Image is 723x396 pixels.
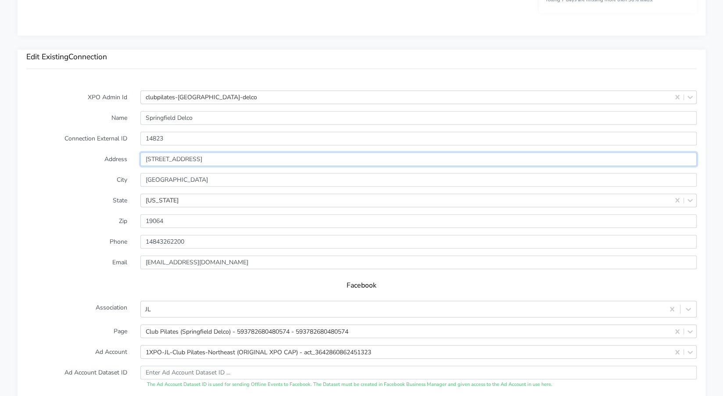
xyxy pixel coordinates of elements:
div: Club Pilates (Springfield Delco) - 593782680480574 - 593782680480574 [146,327,348,336]
h5: Facebook [35,281,688,290]
label: Email [20,256,134,269]
input: Enter phone ... [140,235,697,248]
label: Ad Account Dataset ID [20,366,134,389]
input: Enter Address .. [140,152,697,166]
input: Enter the external ID .. [140,132,697,145]
div: JL [145,305,151,314]
label: Ad Account [20,345,134,359]
input: Enter Email ... [140,256,697,269]
label: State [20,194,134,207]
input: Enter Name ... [140,111,697,125]
div: clubpilates-[GEOGRAPHIC_DATA]-delco [146,93,257,102]
div: The Ad Account Dataset ID is used for sending Offline Events to Facebook. The Dataset must be cre... [140,381,697,389]
label: Zip [20,214,134,228]
input: Enter the City .. [140,173,697,187]
label: City [20,173,134,187]
h3: Edit Existing Connection [26,52,697,61]
label: Address [20,152,134,166]
input: Enter Zip .. [140,214,697,228]
div: [US_STATE] [146,196,179,205]
div: 1XPO-JL-Club Pilates-Northeast (ORIGINAL XPO CAP) - act_3642860862451323 [146,347,371,356]
label: Name [20,111,134,125]
label: Page [20,324,134,338]
label: Connection External ID [20,132,134,145]
label: Association [20,301,134,317]
input: Enter Ad Account Dataset ID ... [140,366,697,379]
label: Phone [20,235,134,248]
label: XPO Admin Id [20,90,134,104]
